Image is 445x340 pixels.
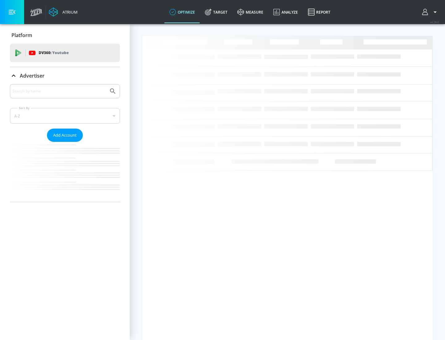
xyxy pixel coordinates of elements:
a: Target [200,1,232,23]
label: Sort By [18,106,31,110]
div: Atrium [60,9,78,15]
button: Add Account [47,129,83,142]
div: Advertiser [10,67,120,84]
a: Analyze [268,1,303,23]
nav: list of Advertiser [10,142,120,202]
p: DV360: [39,49,69,56]
span: v 4.28.0 [430,20,439,24]
p: Youtube [52,49,69,56]
p: Advertiser [20,72,44,79]
div: A-Z [10,108,120,124]
div: Platform [10,27,120,44]
a: optimize [164,1,200,23]
span: Add Account [53,132,77,139]
div: DV360: Youtube [10,44,120,62]
a: Report [303,1,335,23]
p: Platform [11,32,32,39]
div: Advertiser [10,84,120,202]
a: Atrium [49,7,78,17]
a: measure [232,1,268,23]
input: Search by name [12,87,106,95]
